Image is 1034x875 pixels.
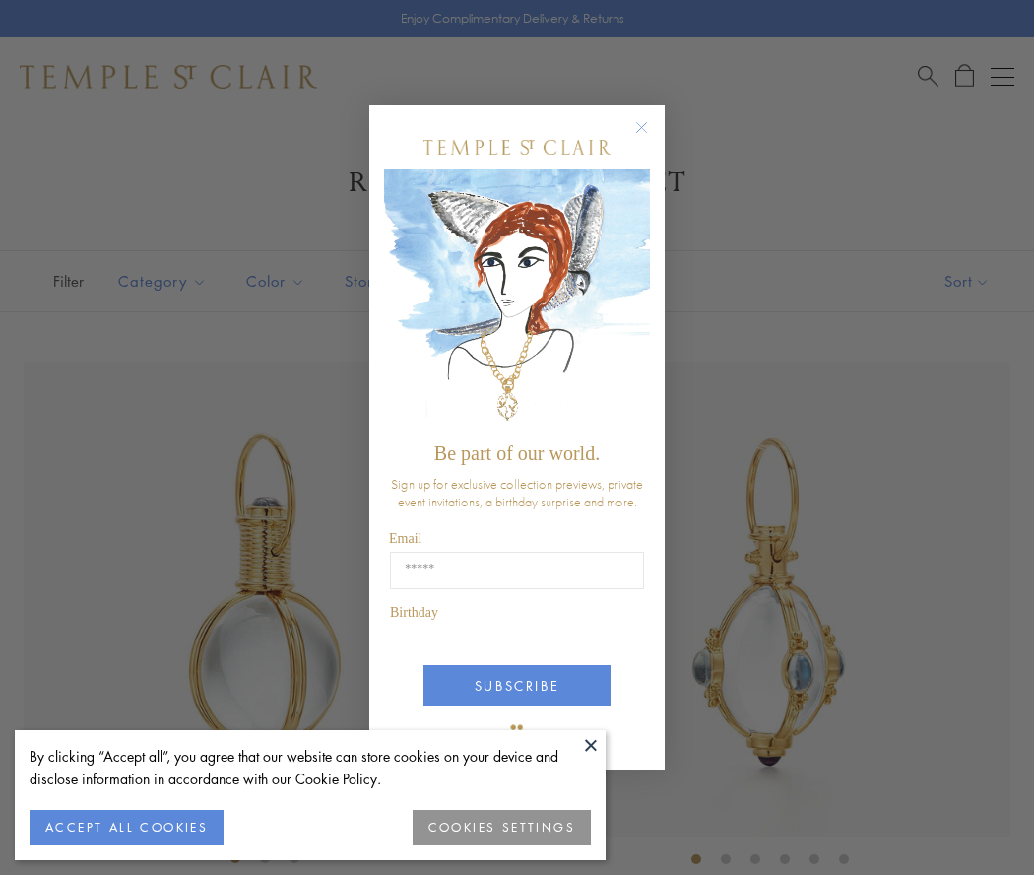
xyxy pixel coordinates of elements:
button: ACCEPT ALL COOKIES [30,810,224,845]
span: Birthday [390,605,438,620]
input: Email [390,552,644,589]
img: TSC [497,710,537,750]
button: SUBSCRIBE [423,665,611,706]
button: COOKIES SETTINGS [413,810,591,845]
button: Close dialog [639,125,664,150]
span: Be part of our world. [434,442,600,464]
img: Temple St. Clair [423,140,611,155]
span: Email [389,531,421,546]
div: By clicking “Accept all”, you agree that our website can store cookies on your device and disclos... [30,745,591,790]
span: Sign up for exclusive collection previews, private event invitations, a birthday surprise and more. [391,475,643,510]
img: c4a9eb12-d91a-4d4a-8ee0-386386f4f338.jpeg [384,169,650,433]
